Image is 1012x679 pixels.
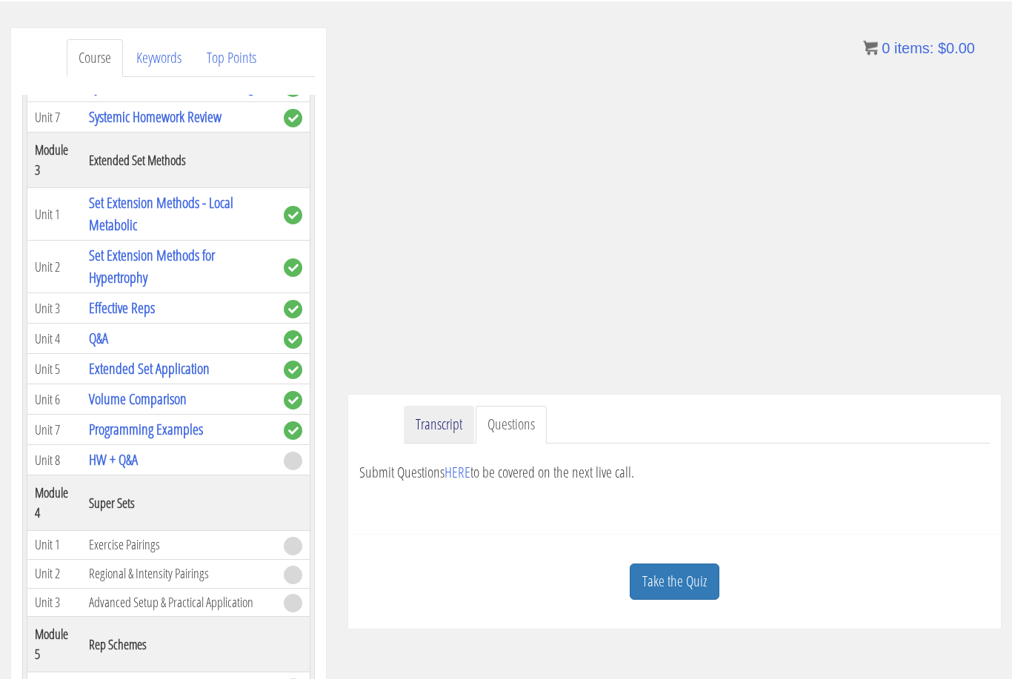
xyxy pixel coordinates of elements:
a: Volume Comparison [89,389,187,409]
th: Module 4 [27,476,81,532]
a: Top Points [195,40,268,78]
a: Q&A [89,329,108,349]
td: Unit 7 [27,415,81,446]
td: Unit 2 [27,560,81,589]
td: Unit 1 [27,532,81,561]
a: Transcript [404,407,474,444]
span: complete [284,110,302,128]
td: Unit 5 [27,355,81,385]
td: Unit 3 [27,294,81,324]
span: complete [284,422,302,441]
a: HW + Q&A [89,450,138,470]
span: complete [284,331,302,349]
a: Take the Quiz [630,564,719,601]
td: Unit 7 [27,103,81,133]
a: Effective Reps [89,298,155,318]
a: Set Extension Methods - Local Metabolic [89,193,233,235]
img: icon11.png [863,41,878,56]
th: Super Sets [81,476,276,532]
span: complete [284,259,302,278]
a: Course [67,40,123,78]
td: Unit 6 [27,385,81,415]
a: Keywords [124,40,193,78]
a: 0 items: $0.00 [863,40,975,56]
span: 0 [882,40,890,56]
a: Set Extension Methods for Hypertrophy [89,246,215,288]
td: Regional & Intensity Pairings [81,560,276,589]
td: Exercise Pairings [81,532,276,561]
span: items: [894,40,933,56]
td: Unit 1 [27,189,81,241]
td: Unit 3 [27,589,81,618]
th: Module 3 [27,133,81,189]
td: Unit 4 [27,324,81,355]
th: Module 5 [27,618,81,673]
a: HERE [445,463,470,483]
p: Submit Questions to be covered on the next live call. [359,462,990,484]
th: Rep Schemes [81,618,276,673]
bdi: 0.00 [938,40,975,56]
span: complete [284,301,302,319]
a: Questions [476,407,547,444]
td: Unit 8 [27,446,81,476]
th: Extended Set Methods [81,133,276,189]
a: Systemic Homework Review [89,107,222,127]
td: Advanced Setup & Practical Application [81,589,276,618]
span: complete [284,207,302,225]
span: complete [284,392,302,410]
span: complete [284,361,302,380]
td: Unit 2 [27,241,81,294]
a: Programming Examples [89,420,203,440]
span: $ [938,40,946,56]
a: Extended Set Application [89,359,210,379]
